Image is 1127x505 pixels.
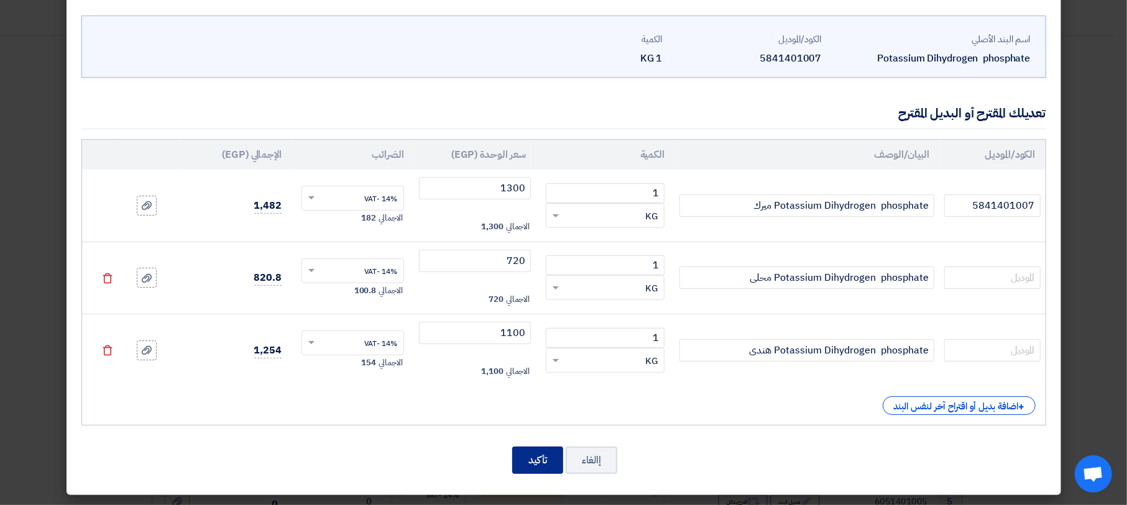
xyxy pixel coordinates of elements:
[301,330,404,355] ng-select: VAT
[254,198,282,214] span: 1,482
[832,51,1031,66] div: Potassium Dihydrogen phosphate
[301,258,404,283] ng-select: VAT
[898,104,1046,122] div: تعديلك المقترح أو البديل المقترح
[832,32,1031,47] div: اسم البند الأصلي
[513,51,663,66] div: 1 KG
[673,51,822,66] div: 5841401007
[379,357,402,369] span: الاجمالي
[674,140,939,170] th: البيان/الوصف
[419,322,531,344] input: أدخل سعر الوحدة
[489,293,504,306] span: 720
[679,339,934,362] input: Add Item Description
[362,357,377,369] span: 154
[645,281,658,296] span: KG
[546,183,665,203] input: RFQ_STEP1.ITEMS.2.AMOUNT_TITLE
[1075,455,1112,493] a: Open chat
[506,365,530,378] span: الاجمالي
[944,266,1040,289] input: الموديل
[513,32,663,47] div: الكمية
[414,140,536,170] th: سعر الوحدة (EGP)
[1019,399,1025,414] span: +
[292,140,414,170] th: الضرائب
[645,209,658,224] span: KG
[546,255,665,275] input: RFQ_STEP1.ITEMS.2.AMOUNT_TITLE
[419,177,531,199] input: أدخل سعر الوحدة
[939,140,1045,170] th: الكود/الموديل
[944,194,1040,217] input: الموديل
[944,339,1040,362] input: الموديل
[679,194,934,217] input: Add Item Description
[679,266,934,289] input: Add Item Description
[566,447,617,474] button: إالغاء
[481,365,504,378] span: 1,100
[536,140,674,170] th: الكمية
[379,212,402,224] span: الاجمالي
[546,328,665,348] input: RFQ_STEP1.ITEMS.2.AMOUNT_TITLE
[481,221,504,233] span: 1,300
[254,270,282,286] span: 820.8
[673,32,822,47] div: الكود/الموديل
[254,343,282,358] span: 1,254
[506,221,530,233] span: الاجمالي
[301,186,404,211] ng-select: VAT
[419,250,531,272] input: أدخل سعر الوحدة
[362,212,377,224] span: 182
[645,354,658,368] span: KG
[180,140,292,170] th: الإجمالي (EGP)
[512,447,563,474] button: تأكيد
[379,284,402,297] span: الاجمالي
[506,293,530,306] span: الاجمالي
[883,396,1036,415] div: اضافة بديل أو اقتراح آخر لنفس البند
[354,284,377,297] span: 100.8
